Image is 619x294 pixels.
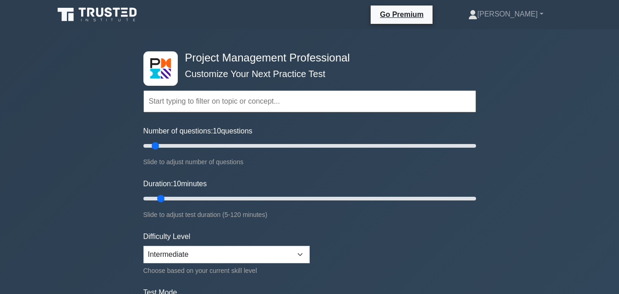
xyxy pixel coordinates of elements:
[213,127,221,135] span: 10
[143,265,310,276] div: Choose based on your current skill level
[173,180,181,188] span: 10
[143,90,476,112] input: Start typing to filter on topic or concept...
[143,209,476,220] div: Slide to adjust test duration (5-120 minutes)
[374,9,429,20] a: Go Premium
[143,156,476,167] div: Slide to adjust number of questions
[143,178,207,189] label: Duration: minutes
[143,231,191,242] label: Difficulty Level
[143,126,252,137] label: Number of questions: questions
[446,5,565,23] a: [PERSON_NAME]
[181,51,431,65] h4: Project Management Professional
